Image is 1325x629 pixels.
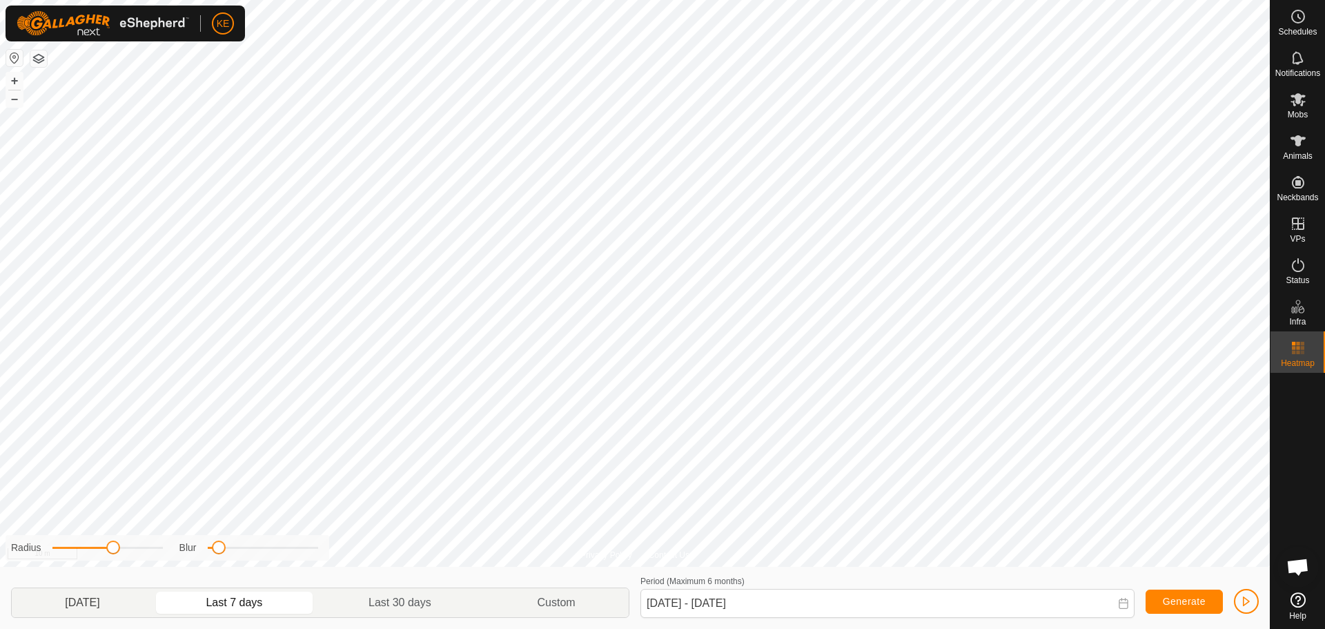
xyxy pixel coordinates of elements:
button: Generate [1146,590,1223,614]
button: + [6,72,23,89]
span: Status [1286,276,1309,284]
img: Gallagher Logo [17,11,189,36]
span: VPs [1290,235,1305,243]
label: Period (Maximum 6 months) [640,577,745,586]
button: Reset Map [6,50,23,66]
span: [DATE] [65,594,99,611]
span: Mobs [1288,110,1308,119]
span: KE [217,17,230,31]
a: Contact Us [649,549,689,561]
span: Custom [538,594,576,611]
button: – [6,90,23,107]
div: Open chat [1277,546,1319,588]
label: Radius [11,541,41,555]
span: Last 7 days [206,594,262,611]
span: Neckbands [1277,193,1318,202]
button: Map Layers [30,50,47,67]
span: Heatmap [1281,359,1315,367]
span: Generate [1163,596,1206,607]
span: Infra [1289,318,1306,326]
span: Last 30 days [369,594,431,611]
span: Notifications [1275,69,1320,77]
span: Animals [1283,152,1313,160]
span: Help [1289,612,1306,620]
a: Privacy Policy [580,549,632,561]
a: Help [1270,587,1325,626]
label: Blur [179,541,197,555]
span: Schedules [1278,28,1317,36]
